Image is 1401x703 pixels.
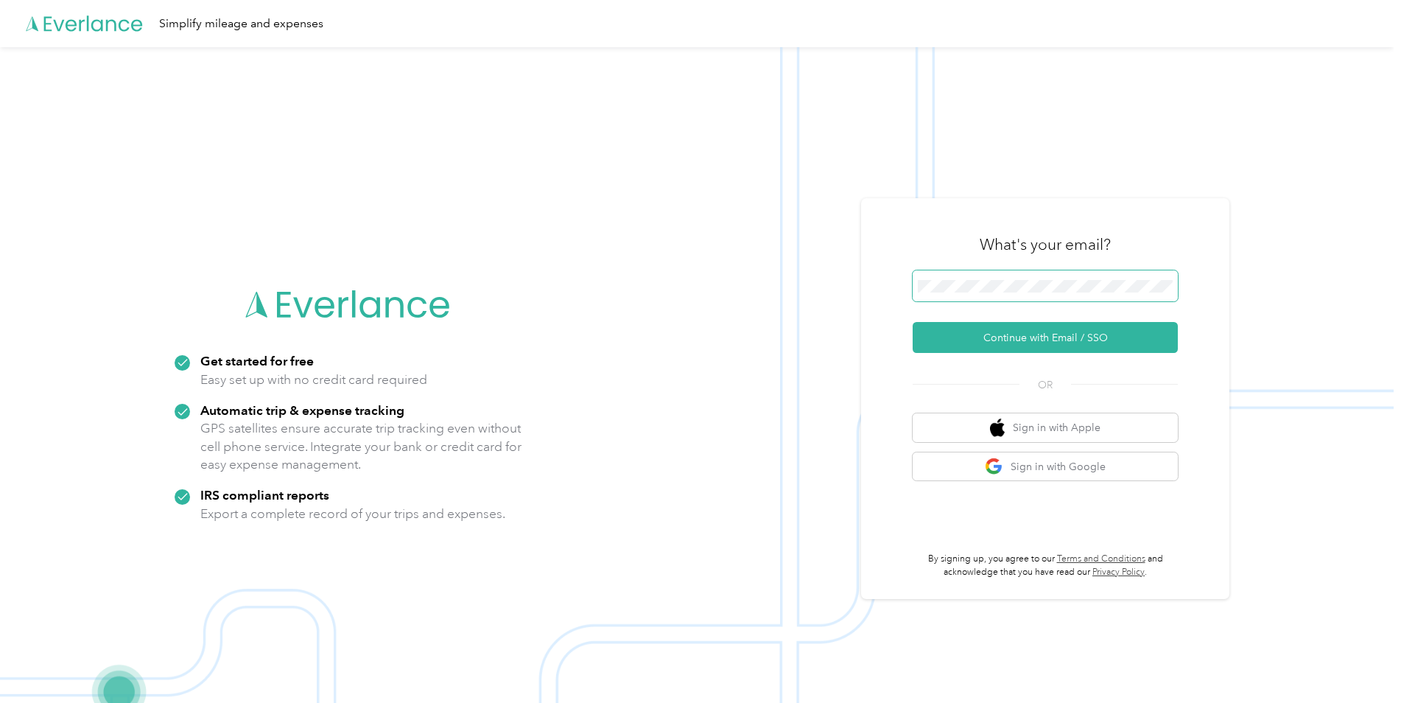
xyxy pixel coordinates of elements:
strong: Get started for free [200,353,314,368]
p: By signing up, you agree to our and acknowledge that you have read our . [913,553,1178,578]
button: google logoSign in with Google [913,452,1178,481]
strong: Automatic trip & expense tracking [200,402,404,418]
img: google logo [985,458,1003,476]
div: Simplify mileage and expenses [159,15,323,33]
p: Export a complete record of your trips and expenses. [200,505,505,523]
span: OR [1019,377,1071,393]
button: apple logoSign in with Apple [913,413,1178,442]
p: GPS satellites ensure accurate trip tracking even without cell phone service. Integrate your bank... [200,419,522,474]
a: Terms and Conditions [1057,553,1145,564]
p: Easy set up with no credit card required [200,371,427,389]
h3: What's your email? [980,234,1111,255]
strong: IRS compliant reports [200,487,329,503]
a: Privacy Policy [1092,567,1145,578]
button: Continue with Email / SSO [913,322,1178,353]
img: apple logo [990,419,1005,437]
